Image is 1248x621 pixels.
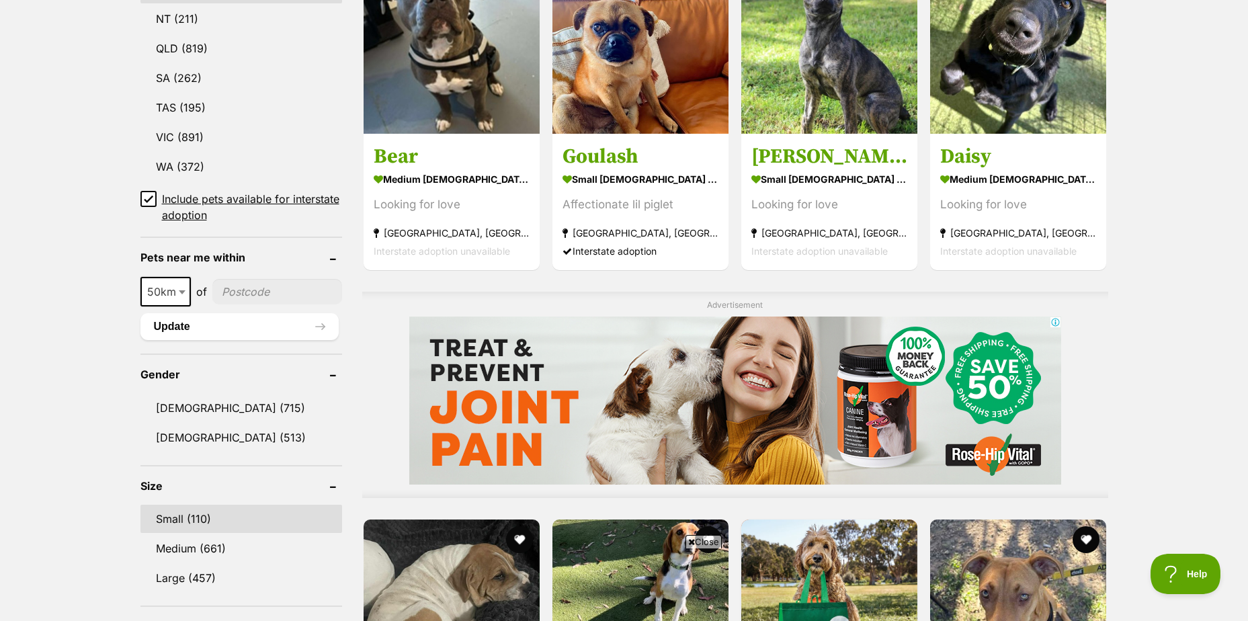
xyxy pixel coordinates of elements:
[563,144,718,169] h3: Goulash
[940,196,1096,214] div: Looking for love
[140,93,342,122] a: TAS (195)
[142,282,190,301] span: 50km
[741,134,917,270] a: [PERSON_NAME] small [DEMOGRAPHIC_DATA] Dog Looking for love [GEOGRAPHIC_DATA], [GEOGRAPHIC_DATA] ...
[140,313,339,340] button: Update
[940,245,1077,257] span: Interstate adoption unavailable
[409,317,1061,485] iframe: Advertisement
[751,144,907,169] h3: [PERSON_NAME]
[374,245,510,257] span: Interstate adoption unavailable
[140,123,342,151] a: VIC (891)
[140,64,342,92] a: SA (262)
[140,277,191,306] span: 50km
[506,526,533,553] button: favourite
[140,564,342,592] a: Large (457)
[563,242,718,260] div: Interstate adoption
[751,196,907,214] div: Looking for love
[140,505,342,533] a: Small (110)
[374,169,530,189] strong: medium [DEMOGRAPHIC_DATA] Dog
[140,34,342,63] a: QLD (819)
[212,279,342,304] input: postcode
[140,191,342,223] a: Include pets available for interstate adoption
[940,144,1096,169] h3: Daisy
[751,169,907,189] strong: small [DEMOGRAPHIC_DATA] Dog
[563,196,718,214] div: Affectionate lil piglet
[685,535,722,548] span: Close
[930,134,1106,270] a: Daisy medium [DEMOGRAPHIC_DATA] Dog Looking for love [GEOGRAPHIC_DATA], [GEOGRAPHIC_DATA] Interst...
[940,169,1096,189] strong: medium [DEMOGRAPHIC_DATA] Dog
[140,423,342,452] a: [DEMOGRAPHIC_DATA] (513)
[563,169,718,189] strong: small [DEMOGRAPHIC_DATA] Dog
[140,394,342,422] a: [DEMOGRAPHIC_DATA] (715)
[140,5,342,33] a: NT (211)
[162,191,342,223] span: Include pets available for interstate adoption
[374,224,530,242] strong: [GEOGRAPHIC_DATA], [GEOGRAPHIC_DATA]
[374,196,530,214] div: Looking for love
[364,134,540,270] a: Bear medium [DEMOGRAPHIC_DATA] Dog Looking for love [GEOGRAPHIC_DATA], [GEOGRAPHIC_DATA] Intersta...
[140,368,342,380] header: Gender
[1151,554,1221,594] iframe: Help Scout Beacon - Open
[140,251,342,263] header: Pets near me within
[380,554,869,614] iframe: Advertisement
[751,224,907,242] strong: [GEOGRAPHIC_DATA], [GEOGRAPHIC_DATA]
[695,526,722,553] button: favourite
[140,480,342,492] header: Size
[140,534,342,563] a: Medium (661)
[362,292,1108,498] div: Advertisement
[751,245,888,257] span: Interstate adoption unavailable
[196,284,207,300] span: of
[374,144,530,169] h3: Bear
[940,224,1096,242] strong: [GEOGRAPHIC_DATA], [GEOGRAPHIC_DATA]
[552,134,729,270] a: Goulash small [DEMOGRAPHIC_DATA] Dog Affectionate lil piglet [GEOGRAPHIC_DATA], [GEOGRAPHIC_DATA]...
[140,153,342,181] a: WA (372)
[563,224,718,242] strong: [GEOGRAPHIC_DATA], [GEOGRAPHIC_DATA]
[1073,526,1100,553] button: favourite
